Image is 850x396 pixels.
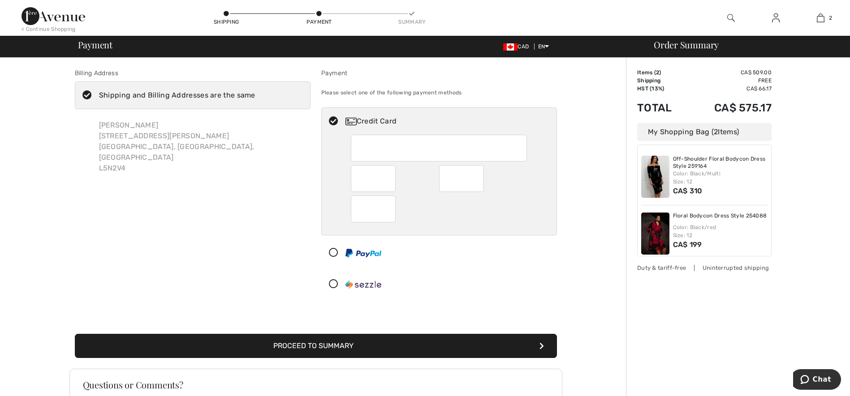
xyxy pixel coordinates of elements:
[321,81,557,104] div: Please select one of the following payment methods
[213,18,240,26] div: Shipping
[673,187,703,195] span: CA$ 310
[673,170,768,186] div: Color: Black/Multi Size: 12
[446,168,478,189] iframe: Secure Credit Card Frame - Expiration Year
[673,240,702,249] span: CA$ 199
[637,85,688,93] td: HST (13%)
[345,249,381,257] img: PayPal
[358,138,521,158] iframe: Secure Credit Card Frame - Credit Card Number
[688,77,772,85] td: Free
[83,380,549,389] h3: Questions or Comments?
[817,13,824,23] img: My Bag
[358,168,390,189] iframe: Secure Credit Card Frame - Expiration Month
[637,123,772,141] div: My Shopping Bag ( Items)
[99,90,255,101] div: Shipping and Billing Addresses are the same
[641,156,669,198] img: Off-Shoulder Floral Bodycon Dress Style 259164
[538,43,549,50] span: EN
[673,223,768,239] div: Color: Black/red Size: 12
[345,116,551,127] div: Credit Card
[92,113,311,181] div: [PERSON_NAME] [STREET_ADDRESS][PERSON_NAME] [GEOGRAPHIC_DATA], [GEOGRAPHIC_DATA], [GEOGRAPHIC_DAT...
[78,40,112,49] span: Payment
[829,14,832,22] span: 2
[22,25,76,33] div: < Continue Shopping
[75,68,311,78] div: Billing Address
[714,128,718,136] span: 2
[398,18,425,26] div: Summary
[637,77,688,85] td: Shipping
[798,13,842,23] a: 2
[75,334,557,358] button: Proceed to Summary
[637,68,688,77] td: Items ( )
[637,264,772,272] div: Duty & tariff-free | Uninterrupted shipping
[765,13,787,24] a: Sign In
[688,85,772,93] td: CA$ 66.17
[345,118,357,125] img: Credit Card
[688,68,772,77] td: CA$ 509.00
[503,43,532,50] span: CAD
[306,18,332,26] div: Payment
[673,213,767,220] a: Floral Bodycon Dress Style 254088
[673,156,768,170] a: Off-Shoulder Floral Bodycon Dress Style 259164
[637,93,688,123] td: Total
[22,7,85,25] img: 1ère Avenue
[772,13,780,23] img: My Info
[345,280,381,289] img: Sezzle
[727,13,735,23] img: search the website
[641,213,669,255] img: Floral Bodycon Dress Style 254088
[643,40,845,49] div: Order Summary
[656,69,659,76] span: 2
[358,199,390,219] iframe: Secure Credit Card Frame - CVV
[688,93,772,123] td: CA$ 575.17
[503,43,518,51] img: Canadian Dollar
[793,369,841,392] iframe: Opens a widget where you can chat to one of our agents
[321,68,557,78] div: Payment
